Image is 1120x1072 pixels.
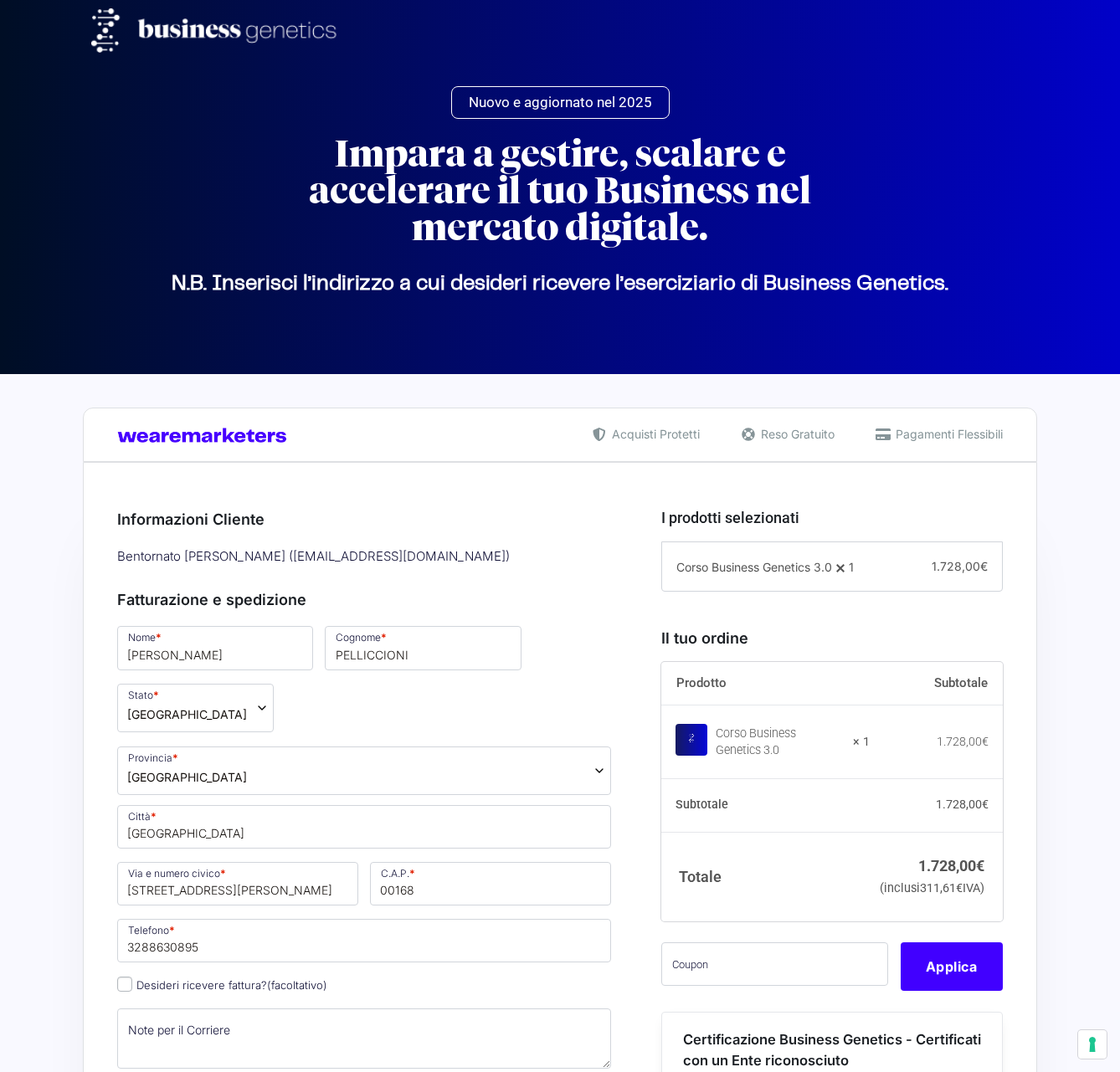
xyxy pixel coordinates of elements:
[117,684,274,732] span: Stato
[117,977,132,992] input: Desideri ricevere fattura?(facoltativo)
[111,543,617,571] div: Bentornato [PERSON_NAME] ( [EMAIL_ADDRESS][DOMAIN_NAME] )
[91,284,1029,285] p: N.B. Inserisci l’indirizzo a cui desideri ricevere l’eserciziario di Business Genetics.
[870,662,1003,705] th: Subtotale
[1078,1030,1107,1059] button: Le tue preferenze relative al consenso per le tecnologie di tracciamento
[937,735,989,748] bdi: 1.728,00
[117,919,611,962] input: Telefono *
[451,86,670,119] a: Nuovo e aggiornato nel 2025
[853,734,870,751] strong: × 1
[661,832,870,921] th: Totale
[980,559,988,573] span: €
[716,726,842,759] div: Corso Business Genetics 3.0
[370,862,611,905] input: C.A.P. *
[956,881,963,895] span: €
[982,798,989,811] span: €
[920,881,963,895] span: 311,61
[127,768,247,786] span: Roma
[117,862,358,905] input: Via e numero civico *
[117,626,313,669] input: Nome *
[918,857,984,875] bdi: 1.728,00
[608,425,700,443] span: Acquisti Protetti
[880,881,984,895] small: (inclusi IVA)
[267,978,327,992] span: (facoltativo)
[661,779,870,833] th: Subtotale
[117,588,611,611] h3: Fatturazione e spedizione
[661,627,1003,649] h3: Il tuo ordine
[661,662,870,705] th: Prodotto
[127,705,247,723] span: Italia
[661,942,888,986] input: Coupon
[683,1031,981,1069] span: Certificazione Business Genetics - Certificati con un Ente riconosciuto
[849,560,854,574] span: 1
[932,559,988,573] span: 1.728,00
[325,626,521,669] input: Cognome *
[259,136,861,246] h2: Impara a gestire, scalare e accelerare il tuo Business nel mercato digitale.
[117,746,611,795] span: Provincia
[676,724,707,756] img: Corso Business Genetics 3.0
[982,735,989,748] span: €
[117,978,327,992] label: Desideri ricevere fattura?
[757,425,835,443] span: Reso Gratuito
[976,857,984,875] span: €
[891,425,1003,443] span: Pagamenti Flessibili
[936,798,989,811] bdi: 1.728,00
[469,95,652,110] span: Nuovo e aggiornato nel 2025
[117,805,611,849] input: Città *
[676,560,832,574] span: Corso Business Genetics 3.0
[901,942,1003,991] button: Applica
[117,508,611,531] h3: Informazioni Cliente
[661,506,1003,529] h3: I prodotti selezionati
